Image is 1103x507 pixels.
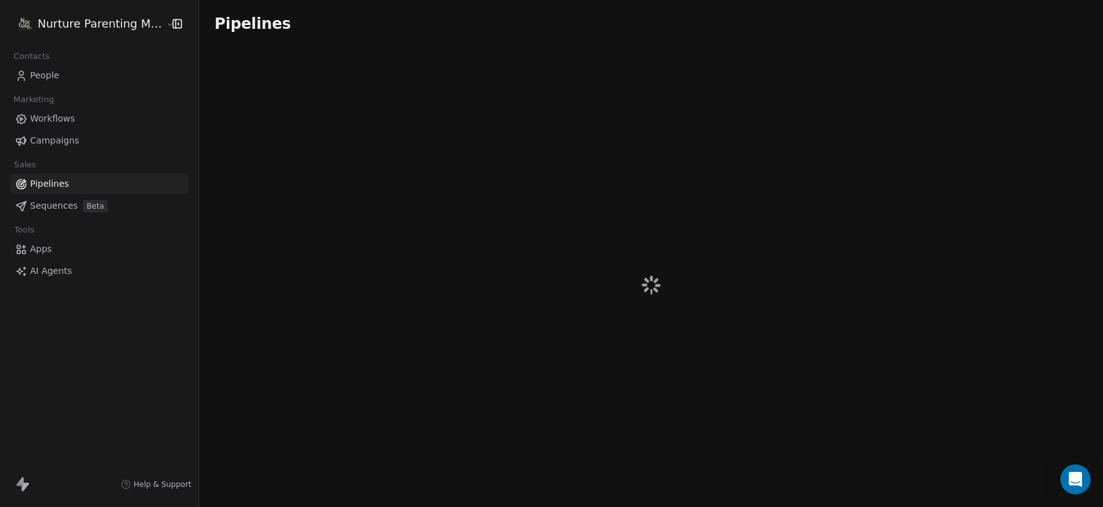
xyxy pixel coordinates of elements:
[121,479,191,489] a: Help & Support
[10,65,189,86] a: People
[30,69,60,82] span: People
[30,134,79,147] span: Campaigns
[38,16,163,32] span: Nurture Parenting Magazine
[18,16,33,31] img: Logo-Nurture%20Parenting%20Magazine-2025-a4b28b-5in.png
[8,90,60,109] span: Marketing
[214,15,291,33] span: Pipelines
[10,174,189,194] a: Pipelines
[15,13,158,34] button: Nurture Parenting Magazine
[10,196,189,216] a: SequencesBeta
[10,239,189,259] a: Apps
[30,264,72,278] span: AI Agents
[10,261,189,281] a: AI Agents
[10,130,189,151] a: Campaigns
[83,200,108,212] span: Beta
[10,108,189,129] a: Workflows
[1060,464,1090,494] div: Open Intercom Messenger
[9,221,39,239] span: Tools
[30,177,69,191] span: Pipelines
[8,47,55,66] span: Contacts
[30,243,52,256] span: Apps
[30,199,78,212] span: Sequences
[133,479,191,489] span: Help & Support
[9,155,41,174] span: Sales
[30,112,75,125] span: Workflows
